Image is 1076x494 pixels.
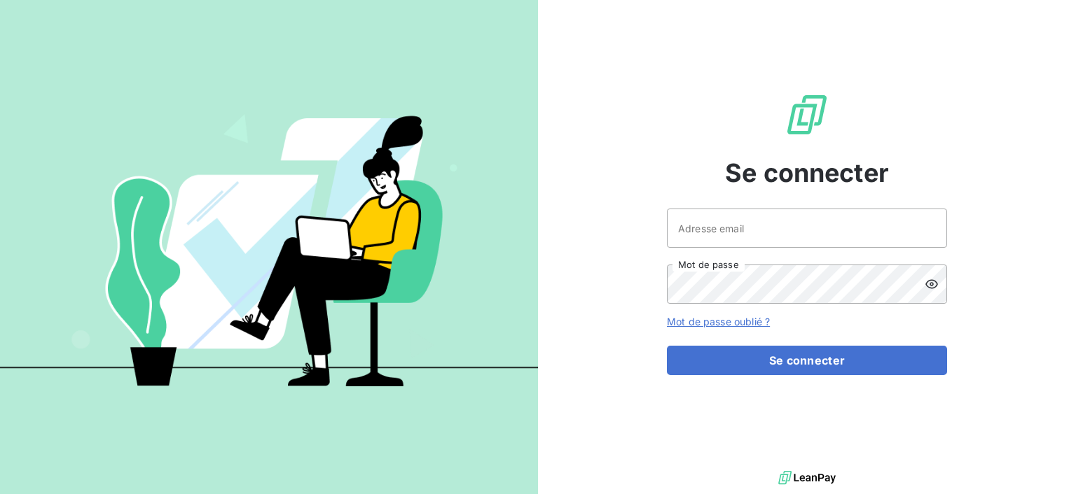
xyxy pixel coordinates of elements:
[778,467,836,488] img: logo
[667,316,770,327] a: Mot de passe oublié ?
[667,346,947,375] button: Se connecter
[667,209,947,248] input: placeholder
[785,92,829,137] img: Logo LeanPay
[725,154,889,192] span: Se connecter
